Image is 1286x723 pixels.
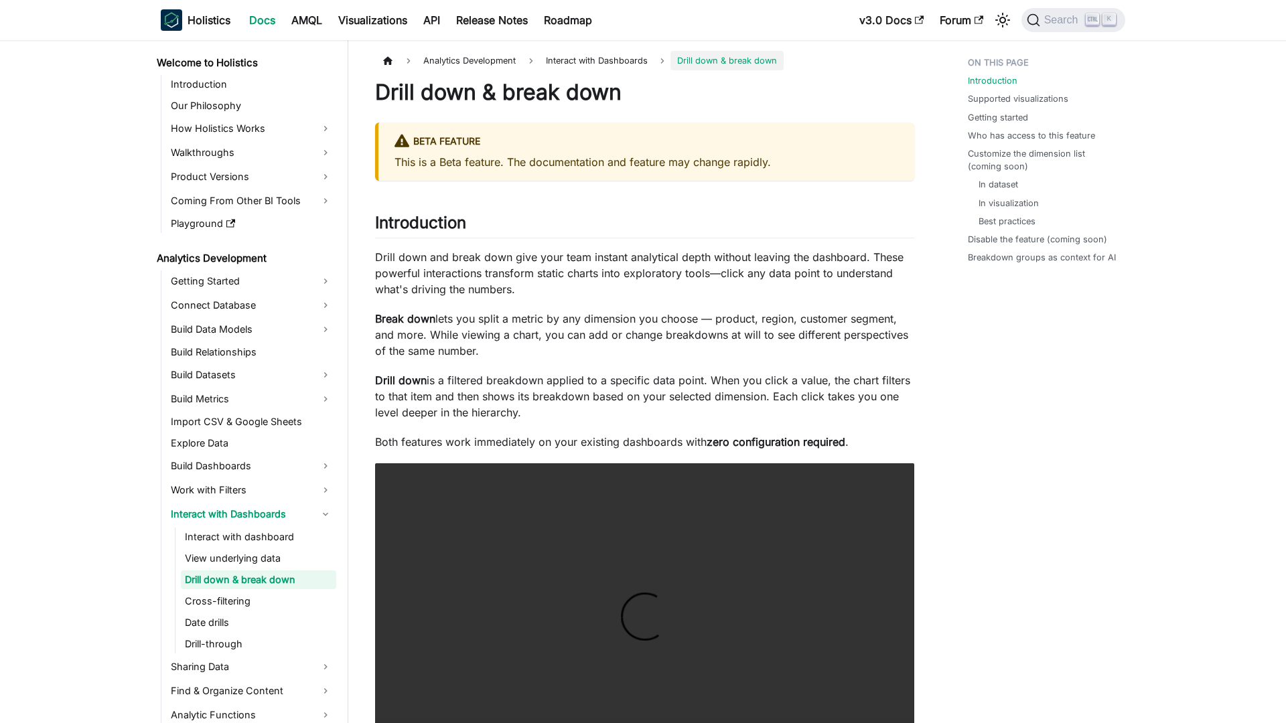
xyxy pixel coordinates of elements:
[375,79,914,106] h1: Drill down & break down
[536,9,600,31] a: Roadmap
[375,372,914,420] p: is a filtered breakdown applied to a specific data point. When you click a value, the chart filte...
[375,213,914,238] h2: Introduction
[375,311,914,359] p: lets you split a metric by any dimension you choose — product, region, customer segment, and more...
[167,142,336,163] a: Walkthroughs
[181,528,336,546] a: Interact with dashboard
[167,455,336,477] a: Build Dashboards
[375,51,401,70] a: Home page
[375,312,435,325] strong: Break down
[670,51,784,70] span: Drill down & break down
[167,434,336,453] a: Explore Data
[161,9,230,31] a: HolisticsHolistics
[968,74,1017,87] a: Introduction
[188,12,230,28] b: Holistics
[167,343,336,361] a: Build Relationships
[167,503,336,525] a: Interact with Dashboards
[375,434,914,450] p: Both features work immediately on your existing dashboards with .
[167,388,336,410] a: Build Metrics
[167,118,336,139] a: How Holistics Works
[1021,8,1125,32] button: Search (Ctrl+K)
[167,190,336,212] a: Coming From Other BI Tools
[395,133,898,151] div: BETA FEATURE
[167,656,336,677] a: Sharing Data
[167,364,336,386] a: Build Datasets
[375,51,914,70] nav: Breadcrumbs
[181,592,336,611] a: Cross-filtering
[968,129,1095,142] a: Who has access to this feature
[539,51,654,70] span: Interact with Dashboards
[1040,14,1086,26] span: Search
[181,613,336,632] a: Date drills
[167,680,336,702] a: Find & Organize Content
[375,249,914,297] p: Drill down and break down give your team instant analytical depth without leaving the dashboard. ...
[167,319,336,340] a: Build Data Models
[375,374,427,387] strong: Drill down
[968,147,1117,173] a: Customize the dimension list (coming soon)
[932,9,991,31] a: Forum
[283,9,330,31] a: AMQL
[241,9,283,31] a: Docs
[415,9,448,31] a: API
[181,635,336,653] a: Drill-through
[707,435,845,449] strong: zero configuration required
[181,570,336,589] a: Drill down & break down
[167,75,336,94] a: Introduction
[968,233,1107,246] a: Disable the feature (coming soon)
[968,92,1068,105] a: Supported visualizations
[395,154,898,170] p: This is a Beta feature. The documentation and feature may change rapidly.
[167,270,336,292] a: Getting Started
[417,51,522,70] span: Analytics Development
[979,178,1018,191] a: In dataset
[979,197,1039,210] a: In visualization
[167,166,336,187] a: Product Versions
[153,249,336,268] a: Analytics Development
[147,40,348,723] nav: Docs sidebar
[968,251,1116,264] a: Breakdown groups as context for AI
[167,214,336,233] a: Playground
[992,9,1013,31] button: Switch between dark and light mode (currently light mode)
[448,9,536,31] a: Release Notes
[181,549,336,568] a: View underlying data
[979,215,1035,228] a: Best practices
[167,295,336,316] a: Connect Database
[153,54,336,72] a: Welcome to Holistics
[167,96,336,115] a: Our Philosophy
[167,412,336,431] a: Import CSV & Google Sheets
[167,479,336,501] a: Work with Filters
[330,9,415,31] a: Visualizations
[851,9,932,31] a: v3.0 Docs
[161,9,182,31] img: Holistics
[968,111,1028,124] a: Getting started
[1102,13,1116,25] kbd: K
